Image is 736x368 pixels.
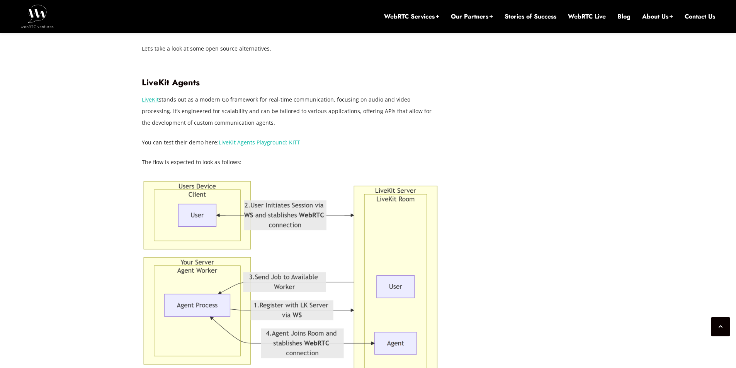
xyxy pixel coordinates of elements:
p: The flow is expected to look as follows: [142,156,439,168]
p: You can test their demo here: [142,137,439,148]
h2: Open-Source Alternatives to OpenAI’s Real-Time Audio API [142,10,439,36]
a: WebRTC Services [384,12,439,21]
a: Stories of Success [505,12,556,21]
h3: LiveKit Agents [142,77,439,88]
img: WebRTC.ventures [21,5,54,28]
a: LiveKit Agents Playground: KITT [219,139,300,146]
p: stands out as a modern Go framework for real-time communication, focusing on audio and video proc... [142,94,439,129]
a: LiveKit [142,96,159,103]
a: WebRTC Live [568,12,606,21]
a: Our Partners [451,12,493,21]
a: Blog [617,12,631,21]
a: About Us [642,12,673,21]
a: Contact Us [685,12,715,21]
p: Let’s take a look at some open source alternatives. [142,43,439,54]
